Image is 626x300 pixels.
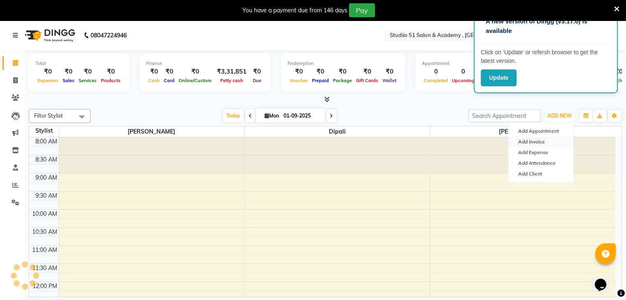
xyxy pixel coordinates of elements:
[162,67,177,76] div: ₹0
[146,60,264,67] div: Finance
[331,78,354,83] span: Package
[380,67,398,76] div: ₹0
[422,67,450,76] div: 0
[30,210,59,218] div: 10:00 AM
[34,192,59,200] div: 9:30 AM
[508,136,573,147] a: Add Invoice
[99,78,123,83] span: Products
[354,67,380,76] div: ₹0
[177,78,214,83] span: Online/Custom
[29,127,59,135] div: Stylist
[34,173,59,182] div: 9:00 AM
[162,78,177,83] span: Card
[223,109,244,122] span: Today
[481,69,517,86] button: Update
[380,78,398,83] span: Wallet
[422,60,524,67] div: Appointment
[30,228,59,236] div: 10:30 AM
[59,127,244,137] span: [PERSON_NAME]
[77,67,99,76] div: ₹0
[508,158,573,168] a: Add Attendance
[349,3,375,17] button: Pay
[450,67,477,76] div: 0
[281,110,322,122] input: 2025-09-01
[30,246,59,254] div: 11:00 AM
[244,127,430,137] span: Dipali
[146,78,162,83] span: Cash
[288,67,310,76] div: ₹0
[547,113,572,119] span: ADD NEW
[99,67,123,76] div: ₹0
[146,67,162,76] div: ₹0
[35,67,61,76] div: ₹0
[61,78,77,83] span: Sales
[250,67,264,76] div: ₹0
[31,282,59,291] div: 12:00 PM
[288,78,310,83] span: Voucher
[34,137,59,146] div: 8:00 AM
[508,147,573,158] a: Add Expense
[468,109,540,122] input: Search Appointment
[450,78,477,83] span: Upcoming
[310,78,331,83] span: Prepaid
[331,67,354,76] div: ₹0
[34,112,63,119] span: Filter Stylist
[310,67,331,76] div: ₹0
[288,60,398,67] div: Redemption
[21,24,77,47] img: logo
[218,78,245,83] span: Petty cash
[508,126,573,136] button: Add Appointment
[35,78,61,83] span: Expenses
[35,60,123,67] div: Total
[354,78,380,83] span: Gift Cards
[481,48,611,65] p: Click on ‘Update’ or refersh browser to get the latest version.
[486,17,606,35] p: A new version of Dingg (v3.17.0) is available
[34,155,59,164] div: 8:30 AM
[263,113,281,119] span: Mon
[591,267,618,292] iframe: chat widget
[422,78,450,83] span: Completed
[251,78,263,83] span: Due
[61,67,77,76] div: ₹0
[430,127,615,137] span: [PERSON_NAME]
[91,24,127,47] b: 08047224946
[508,168,573,179] a: Add Client
[30,264,59,272] div: 11:30 AM
[545,110,574,122] button: ADD NEW
[242,6,347,15] div: You have a payment due from 146 days
[214,67,250,76] div: ₹3,31,851
[177,67,214,76] div: ₹0
[77,78,99,83] span: Services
